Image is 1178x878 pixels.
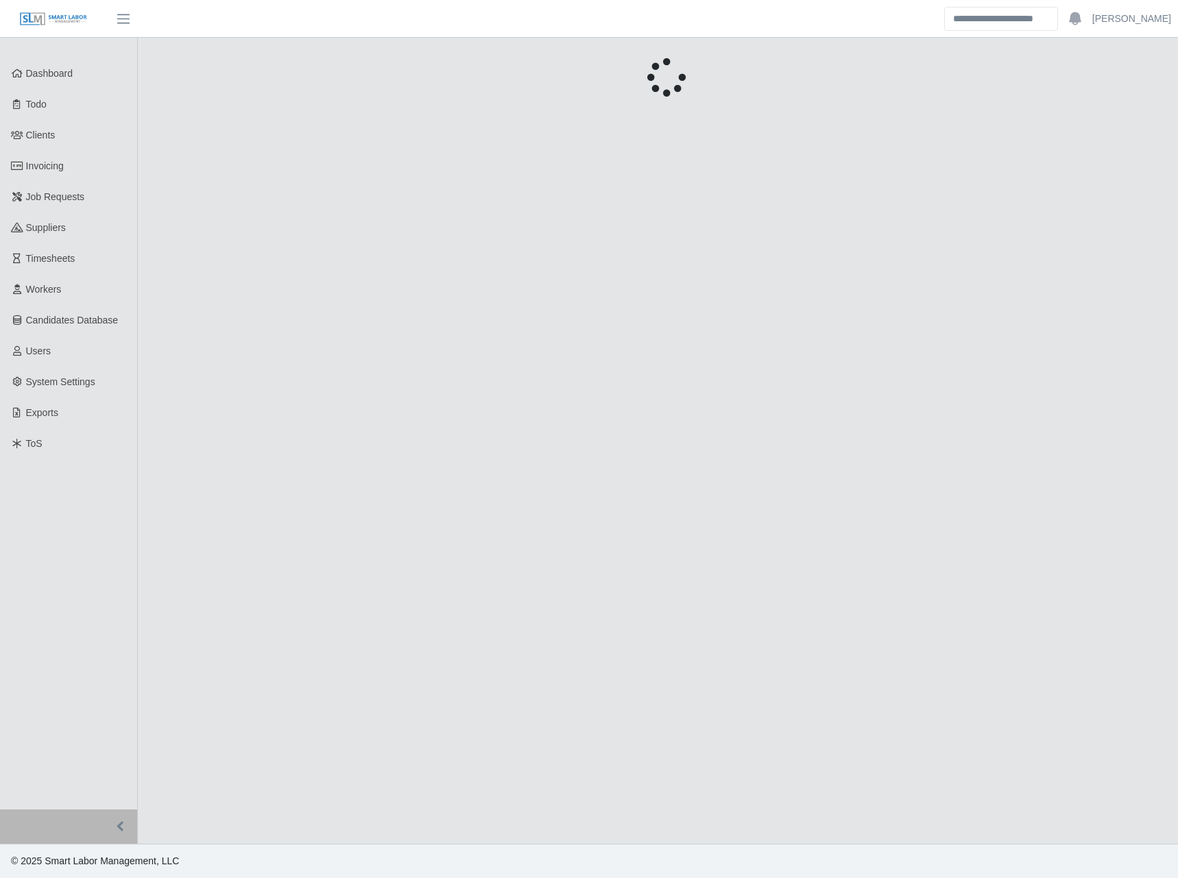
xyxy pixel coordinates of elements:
[1092,12,1171,26] a: [PERSON_NAME]
[26,253,75,264] span: Timesheets
[19,12,88,27] img: SLM Logo
[26,222,66,233] span: Suppliers
[26,68,73,79] span: Dashboard
[26,315,119,326] span: Candidates Database
[944,7,1058,31] input: Search
[11,855,179,866] span: © 2025 Smart Labor Management, LLC
[26,438,43,449] span: ToS
[26,160,64,171] span: Invoicing
[26,345,51,356] span: Users
[26,130,56,141] span: Clients
[26,191,85,202] span: Job Requests
[26,376,95,387] span: System Settings
[26,99,47,110] span: Todo
[26,284,62,295] span: Workers
[26,407,58,418] span: Exports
